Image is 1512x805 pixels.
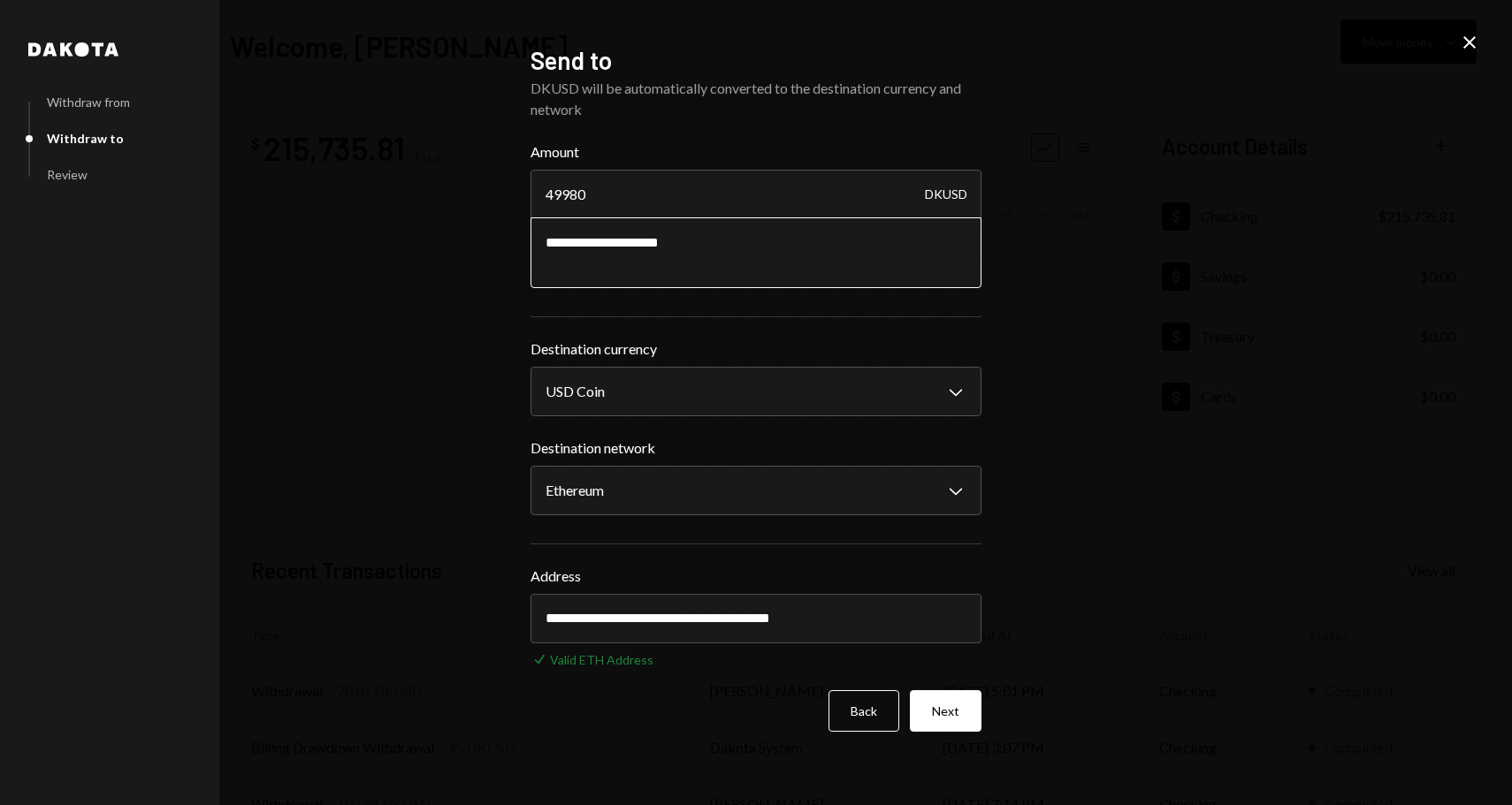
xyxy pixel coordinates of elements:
[531,367,981,416] button: Destination currency
[925,170,967,219] div: DKUSD
[531,43,981,78] h2: Send to
[47,95,130,110] div: Withdraw from
[47,167,88,182] div: Review
[47,131,124,146] div: Withdraw to
[531,141,981,163] label: Amount
[829,690,899,732] button: Back
[910,690,981,732] button: Next
[531,78,981,120] div: DKUSD will be automatically converted to the destination currency and network
[531,338,981,360] label: Destination currency
[531,466,981,515] button: Destination network
[531,170,981,219] input: Enter amount
[531,566,981,587] label: Address
[550,650,653,669] div: Valid ETH Address
[531,437,981,459] label: Destination network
